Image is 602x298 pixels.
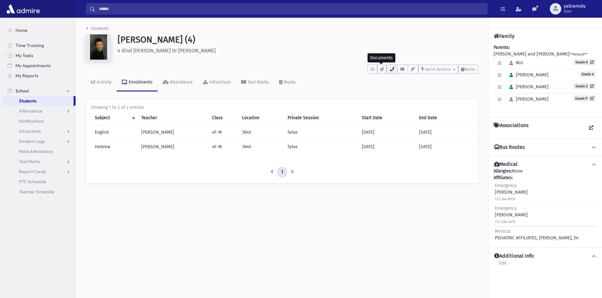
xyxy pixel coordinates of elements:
div: None [494,168,597,242]
td: [DATE] [415,140,473,154]
span: Student Logs [19,138,45,144]
a: Enrollments [117,74,158,91]
span: Home [15,27,27,33]
a: Activity [86,74,117,91]
a: Notifications [3,116,76,126]
span: Miri [507,60,523,66]
div: Activity [95,79,112,85]
a: Grade 6 [574,59,596,65]
div: Enrollments [127,79,153,85]
h4: Associations [494,122,528,134]
a: My Tasks [3,50,76,61]
small: 732.364.8939 [495,197,515,201]
a: My Reports [3,71,76,81]
span: My Appointments [15,63,51,68]
th: Subject [91,111,137,125]
b: Allergies: [494,168,512,174]
td: false [284,140,358,154]
span: Emergency [495,206,517,211]
img: AdmirePro [5,3,41,15]
td: 364V [238,140,284,154]
a: Students [3,96,74,106]
span: yabramsky [564,4,586,9]
button: Medical [494,161,597,168]
a: Attendance [158,74,198,91]
td: [PERSON_NAME] [137,140,208,154]
small: 732.586.4676 [495,220,515,224]
td: 364V [238,125,284,140]
span: Grade 4 [580,71,596,77]
div: Test Marks [246,79,269,85]
button: Additional Info [494,253,597,260]
div: [PERSON_NAME] and [PERSON_NAME] [494,44,597,112]
a: Test Marks [3,156,76,167]
h4: Medical [494,161,518,168]
span: Quick Actions [425,67,451,72]
span: My Tasks [15,53,33,58]
button: Quick Actions [418,65,458,74]
th: Private Session [284,111,358,125]
a: View all Associations [586,122,597,134]
button: Bus Routes [494,144,597,151]
a: Infractions [198,74,236,91]
span: [PERSON_NAME] [507,72,549,78]
span: My Reports [15,73,38,79]
th: Location [238,111,284,125]
span: Emergency [495,183,517,188]
span: Report Cards [19,169,46,174]
span: Test Marks [19,159,40,164]
a: Infractions [3,126,76,136]
span: Meal Attendance [19,149,53,154]
span: Notifications [19,118,44,124]
td: [DATE] [358,125,415,140]
h4: Family [494,33,514,39]
h4: Additional Info [494,253,534,260]
a: School [3,86,76,96]
a: Home [3,25,76,35]
a: Student Logs [3,136,76,146]
span: User [564,9,586,14]
td: 4F-M [208,125,238,140]
span: Notes [464,67,475,72]
a: Students [86,26,109,31]
input: Search [95,3,487,15]
span: Time Tracking [15,43,44,48]
span: Teacher Schedule [19,189,54,195]
span: Attendance [19,108,42,114]
a: Time Tracking [3,40,76,50]
a: PTC Schedule [3,177,76,187]
div: Marks [283,79,296,85]
span: Medical [495,229,511,234]
span: Students [19,98,36,104]
a: My Appointments [3,61,76,71]
div: Infractions [208,79,231,85]
h6: 4 Kind [PERSON_NAME] Dr [PERSON_NAME] [118,48,478,54]
b: Parents: [494,45,510,50]
span: Infractions [19,128,41,134]
th: Class [208,111,238,125]
a: Edit [499,260,507,271]
a: Grade P [573,95,596,102]
th: Start Date [358,111,415,125]
div: [PERSON_NAME] [495,205,528,225]
div: PEDIATRIC AFFILIATES, [PERSON_NAME], Dr. [495,228,579,241]
a: Teacher Schedule [3,187,76,197]
div: [PERSON_NAME] [495,182,528,202]
div: Documents [368,53,395,62]
a: Marks [274,74,301,91]
td: [DATE] [415,125,473,140]
button: Notes [458,65,478,74]
a: 1 [277,167,287,178]
h1: [PERSON_NAME] (4) [118,34,478,45]
td: English [91,125,137,140]
td: 4F-M [208,140,238,154]
a: Test Marks [236,74,274,91]
td: Hebrew [91,140,137,154]
td: false [284,125,358,140]
td: [PERSON_NAME] [137,125,208,140]
span: [PERSON_NAME] [507,84,549,90]
td: [DATE] [358,140,415,154]
a: Report Cards [3,167,76,177]
h4: Bus Routes [494,144,525,151]
span: [PERSON_NAME] [507,96,549,102]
